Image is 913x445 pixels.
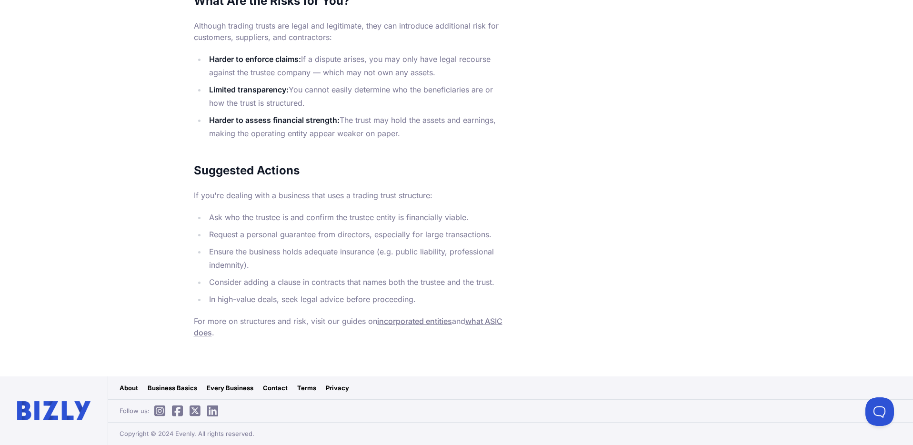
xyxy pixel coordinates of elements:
[326,383,349,393] a: Privacy
[209,115,340,125] strong: Harder to assess financial strength:
[120,429,254,438] span: Copyright © 2024 Evenly. All rights reserved.
[194,163,503,178] h2: Suggested Actions
[207,383,253,393] a: Every Business
[206,83,503,110] li: You cannot easily determine who the beneficiaries are or how the trust is structured.
[120,383,138,393] a: About
[206,211,503,224] li: Ask who the trustee is and confirm the trustee entity is financially viable.
[297,383,316,393] a: Terms
[148,383,197,393] a: Business Basics
[263,383,288,393] a: Contact
[377,316,452,326] a: incorporated entities
[206,245,503,272] li: Ensure the business holds adequate insurance (e.g. public liability, professional indemnity).
[206,228,503,241] li: Request a personal guarantee from directors, especially for large transactions.
[206,293,503,306] li: In high-value deals, seek legal advice before proceeding.
[206,275,503,289] li: Consider adding a clause in contracts that names both the trustee and the trust.
[206,113,503,140] li: The trust may hold the assets and earnings, making the operating entity appear weaker on paper.
[209,85,289,94] strong: Limited transparency:
[194,316,502,337] a: what ASIC does
[865,397,894,426] iframe: Toggle Customer Support
[194,190,503,201] p: If you're dealing with a business that uses a trading trust structure:
[209,54,301,64] strong: Harder to enforce claims:
[194,20,503,43] p: Although trading trusts are legal and legitimate, they can introduce additional risk for customer...
[206,52,503,79] li: If a dispute arises, you may only have legal recourse against the trustee company — which may not...
[194,315,503,338] p: For more on structures and risk, visit our guides on and .
[120,406,223,415] span: Follow us:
